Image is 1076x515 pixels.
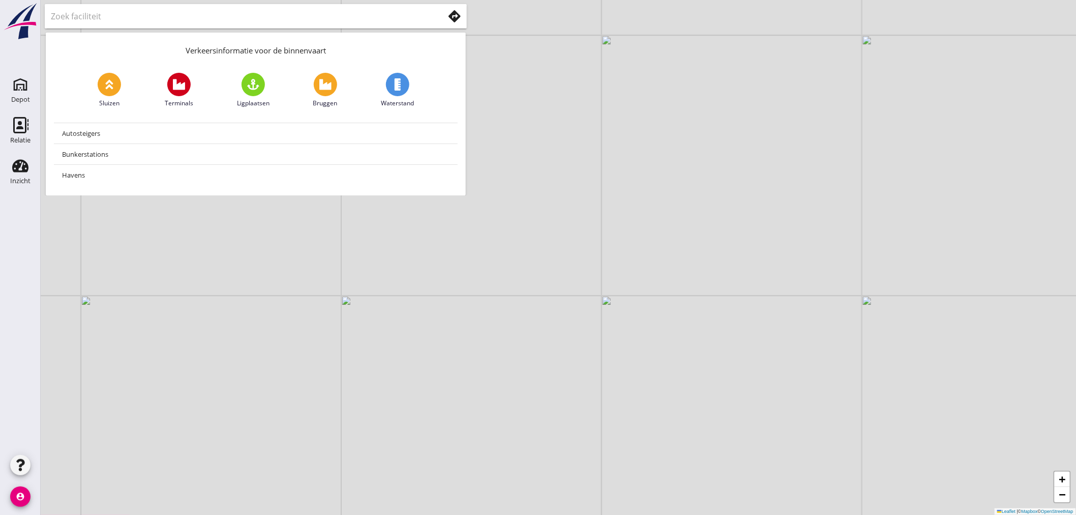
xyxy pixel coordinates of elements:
div: Autosteigers [62,127,450,139]
span: | [1017,509,1018,514]
a: Zoom in [1055,472,1070,487]
div: Inzicht [10,178,31,184]
div: Bunkerstations [62,148,450,160]
i: account_circle [10,487,31,507]
a: Mapbox [1022,509,1038,514]
img: logo-small.a267ee39.svg [2,3,39,40]
span: Waterstand [381,99,414,108]
span: + [1059,473,1066,485]
a: Leaflet [997,509,1015,514]
div: Relatie [10,137,31,144]
a: Waterstand [381,73,414,108]
a: Zoom out [1055,487,1070,502]
span: − [1059,488,1066,501]
a: Sluizen [98,73,121,108]
div: Havens [62,169,450,181]
div: Verkeersinformatie voor de binnenvaart [46,33,466,65]
div: © © [995,508,1076,515]
a: Bruggen [313,73,338,108]
a: OpenStreetMap [1041,509,1073,514]
span: Sluizen [99,99,119,108]
div: Depot [11,96,30,103]
span: Ligplaatsen [237,99,270,108]
a: Ligplaatsen [237,73,270,108]
input: Zoek faciliteit [51,8,430,24]
span: Terminals [165,99,193,108]
a: Terminals [165,73,193,108]
span: Bruggen [313,99,338,108]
